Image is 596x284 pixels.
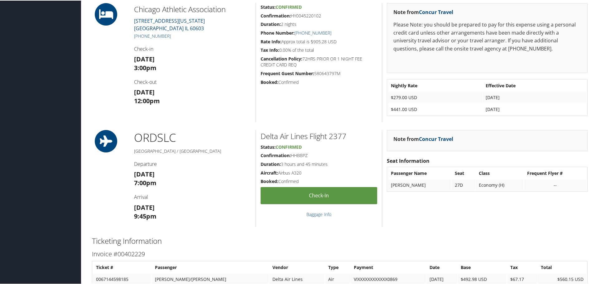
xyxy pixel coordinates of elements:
a: [PHONE_NUMBER] [295,29,331,35]
h5: Airbus A320 [261,169,377,176]
span: Confirmed [276,3,302,9]
strong: Confirmation: [261,152,291,158]
strong: Frequent Guest Number: [261,70,314,76]
th: Payment [351,261,426,272]
strong: 12:00pm [134,96,160,104]
a: [PHONE_NUMBER] [134,32,171,38]
strong: Rate Info: [261,38,281,44]
th: Effective Date [483,79,587,91]
th: Passenger [152,261,269,272]
h4: Check-out [134,78,251,85]
strong: Aircraft: [261,169,278,175]
strong: [DATE] [134,203,155,211]
strong: 9:45pm [134,211,156,220]
h1: ORD SLC [134,129,251,145]
th: Class [476,167,523,178]
strong: Note from [393,135,453,142]
a: Baggage Info [306,211,331,217]
strong: Duration: [261,21,281,26]
strong: 3:00pm [134,63,156,71]
th: Vendor [269,261,324,272]
th: Frequent Flyer # [524,167,587,178]
strong: Cancellation Policy: [261,55,302,61]
th: Tax [507,261,537,272]
h5: 580643797M [261,70,377,76]
th: Total [538,261,587,272]
h4: Check-in [134,45,251,52]
a: Check-in [261,186,377,204]
td: $441.00 USD [388,103,482,114]
h3: Invoice #00402229 [92,249,588,258]
th: Ticket # [93,261,151,272]
td: 27D [452,179,475,190]
td: [PERSON_NAME] [388,179,451,190]
th: Passenger Name [388,167,451,178]
td: [DATE] [483,103,587,114]
strong: [DATE] [134,169,155,178]
h5: Approx total is $905.28 USD [261,38,377,44]
a: [STREET_ADDRESS][US_STATE][GEOGRAPHIC_DATA] IL 60603 [134,17,205,31]
th: Type [325,261,350,272]
strong: Phone Number: [261,29,295,35]
strong: Status: [261,143,276,149]
h5: HHBBPZ [261,152,377,158]
h5: Confirmed [261,79,377,85]
h5: 3 hours and 45 minutes [261,161,377,167]
strong: Booked: [261,79,278,84]
strong: 7:00pm [134,178,156,186]
strong: Status: [261,3,276,9]
td: Economy (H) [476,179,523,190]
strong: Duration: [261,161,281,166]
strong: Seat Information [387,157,430,164]
a: Concur Travel [419,8,453,15]
strong: Booked: [261,178,278,184]
th: Date [426,261,457,272]
h4: Departure [134,160,251,167]
th: Seat [452,167,475,178]
h5: HY0045220102 [261,12,377,18]
th: Base [458,261,507,272]
h2: Chicago Athletic Association [134,3,251,14]
p: Please Note: you should be prepared to pay for this expense using a personal credit card unless o... [393,20,581,52]
th: Nightly Rate [388,79,482,91]
h5: 0.00% of the total [261,46,377,53]
strong: [DATE] [134,54,155,63]
strong: Note from [393,8,453,15]
strong: [DATE] [134,87,155,96]
strong: Tax Info: [261,46,279,52]
td: [DATE] [483,91,587,103]
h5: 2 nights [261,21,377,27]
h2: Ticketing Information [92,235,588,246]
h4: Arrival [134,193,251,200]
h5: [GEOGRAPHIC_DATA] / [GEOGRAPHIC_DATA] [134,147,251,154]
strong: Confirmation: [261,12,291,18]
a: Concur Travel [419,135,453,142]
td: $279.00 USD [388,91,482,103]
h5: Confirmed [261,178,377,184]
h2: Delta Air Lines Flight 2377 [261,130,377,141]
div: -- [527,182,584,187]
span: Confirmed [276,143,302,149]
h5: 72HRS PRIOR OR 1 NIGHT FEE CREDIT CARD REQ [261,55,377,67]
